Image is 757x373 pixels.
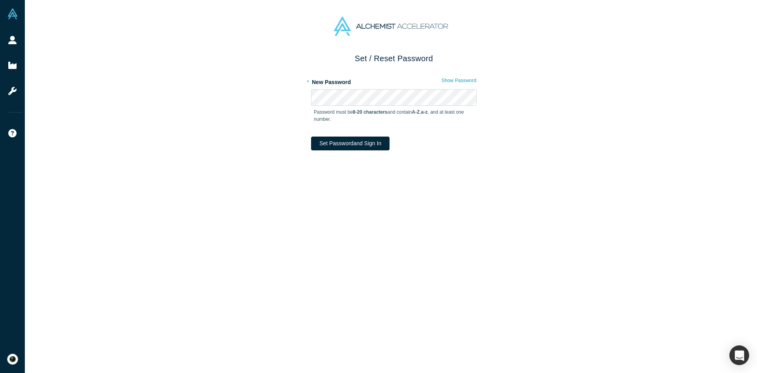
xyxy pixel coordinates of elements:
label: New Password [311,75,477,86]
button: Set Passwordand Sign In [311,137,390,150]
strong: a-z [421,109,428,115]
button: Show Password [441,75,477,86]
img: Alchemist Vault Logo [7,8,18,19]
strong: 8-20 characters [353,109,388,115]
strong: A-Z [412,109,420,115]
img: Nafaa Haddou's Account [7,354,18,365]
p: Password must be and contain , , and at least one number. [314,109,474,123]
img: Alchemist Accelerator Logo [334,17,447,36]
h2: Set / Reset Password [311,52,477,64]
